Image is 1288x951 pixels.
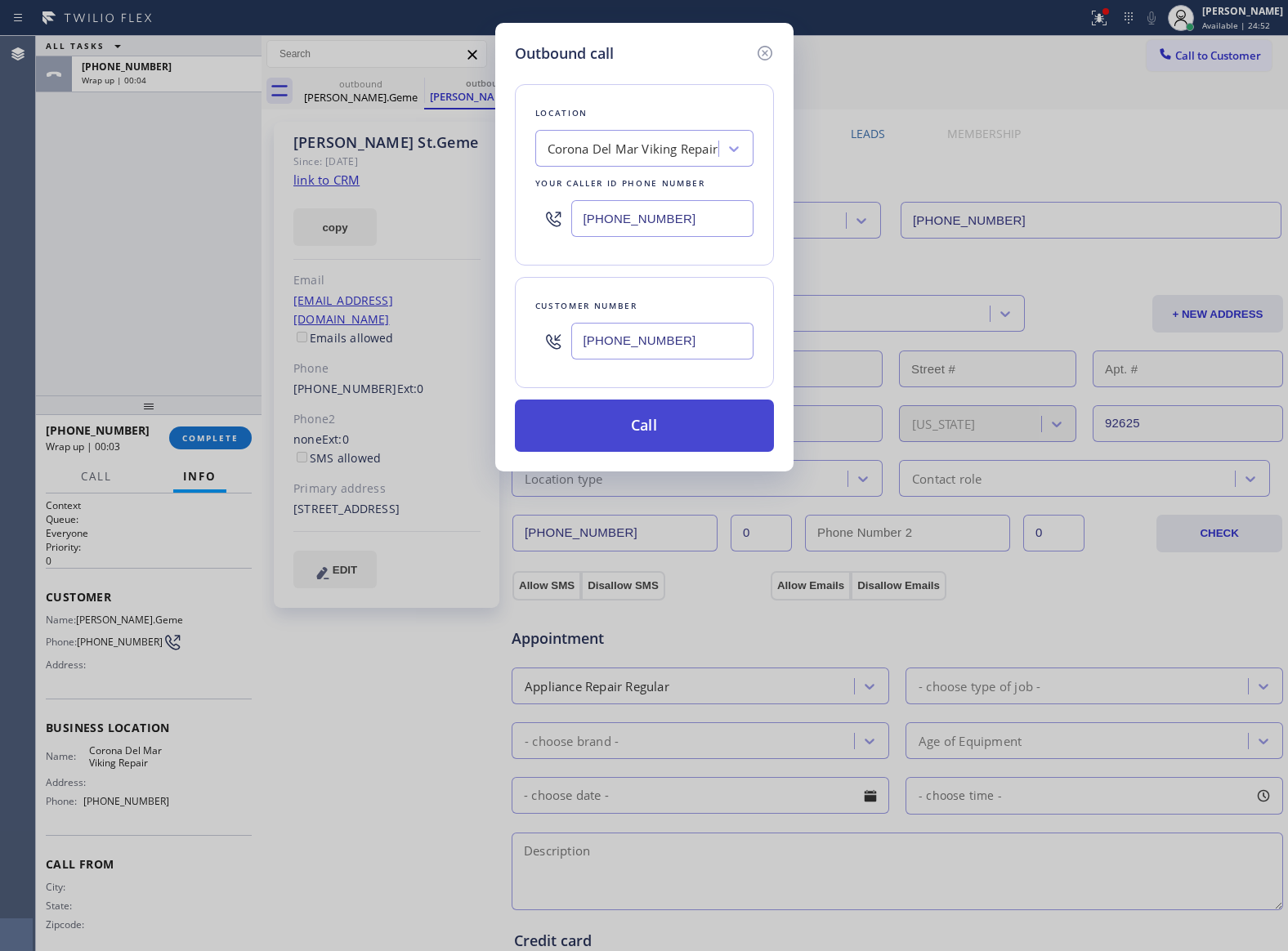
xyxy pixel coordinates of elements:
[571,323,754,359] input: (123) 456-7890
[535,105,754,122] div: Location
[515,400,774,452] button: Call
[515,42,614,65] h5: Outbound call
[571,200,754,237] input: (123) 456-7890
[548,140,718,158] div: Corona Del Mar Viking Repair
[535,297,754,315] div: Customer number
[535,175,754,192] div: Your caller id phone number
